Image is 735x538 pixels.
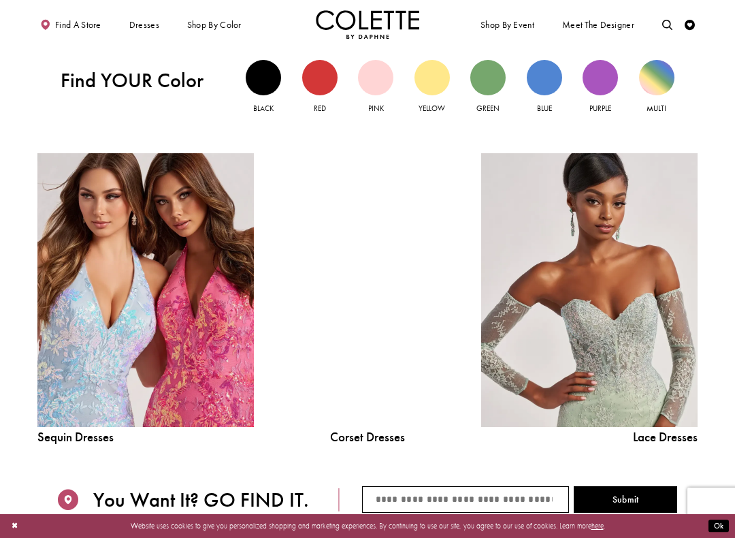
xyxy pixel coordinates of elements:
[187,20,242,30] span: Shop by color
[55,20,101,30] span: Find a store
[93,488,309,512] span: You Want It? GO FIND IT.
[184,10,244,39] span: Shop by color
[480,20,534,30] span: Shop By Event
[74,519,661,533] p: Website uses cookies to give you personalized shopping and marketing experiences. By continuing t...
[470,60,506,115] a: Green view Green
[127,10,162,39] span: Dresses
[481,431,698,444] span: Lace Dresses
[290,431,444,444] a: Corset Dresses
[591,521,604,531] a: here
[583,60,618,115] a: Purple view Purple
[414,60,450,115] a: Yellow view Yellow
[639,60,674,95] div: Multi view
[659,10,675,39] a: Toggle search
[37,153,254,427] a: Sequin Dresses Related Link
[470,60,506,95] div: Green view
[362,486,568,513] input: City/State/ZIP code
[358,60,393,115] a: Pink view Pink
[647,104,666,113] span: Multi
[6,517,23,535] button: Close Dialog
[316,10,419,39] a: Visit Home Page
[129,20,159,30] span: Dresses
[414,60,450,95] div: Yellow view
[562,20,634,30] span: Meet the designer
[537,104,552,113] span: Blue
[246,60,281,115] a: Black view Black
[358,60,393,95] div: Pink view
[682,10,698,39] a: Check Wishlist
[478,10,536,39] span: Shop By Event
[246,60,281,95] div: Black view
[527,60,562,95] div: Blue view
[639,60,674,115] a: Multi view Multi
[314,104,326,113] span: Red
[574,486,677,513] button: Submit
[589,104,611,113] span: Purple
[559,10,637,39] a: Meet the designer
[339,486,698,513] form: Store Finder Form
[476,104,500,113] span: Green
[368,104,384,113] span: Pink
[37,10,103,39] a: Find a store
[253,104,274,113] span: Black
[37,431,254,444] span: Sequin Dresses
[419,104,445,113] span: Yellow
[481,153,698,427] a: Lace Dress Spring 2025 collection Related Link
[61,69,223,93] span: Find YOUR Color
[583,60,618,95] div: Purple view
[527,60,562,115] a: Blue view Blue
[302,60,338,115] a: Red view Red
[302,60,338,95] div: Red view
[708,520,729,533] button: Submit Dialog
[316,10,419,39] img: Colette by Daphne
